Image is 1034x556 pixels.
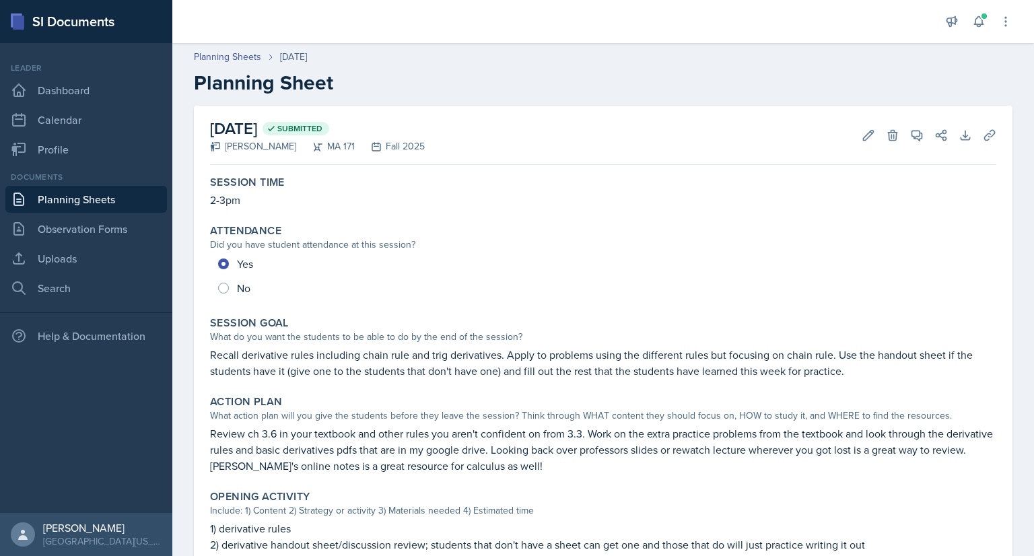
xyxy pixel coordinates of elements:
a: Uploads [5,245,167,272]
div: MA 171 [296,139,355,153]
h2: Planning Sheet [194,71,1012,95]
div: What action plan will you give the students before they leave the session? Think through WHAT con... [210,409,996,423]
a: Planning Sheets [194,50,261,64]
div: Did you have student attendance at this session? [210,238,996,252]
div: [PERSON_NAME] [43,521,162,534]
label: Action Plan [210,395,282,409]
a: Profile [5,136,167,163]
div: Leader [5,62,167,74]
div: Include: 1) Content 2) Strategy or activity 3) Materials needed 4) Estimated time [210,503,996,518]
a: Observation Forms [5,215,167,242]
p: Recall derivative rules including chain rule and trig derivatives. Apply to problems using the di... [210,347,996,379]
h2: [DATE] [210,116,425,141]
a: Dashboard [5,77,167,104]
div: [DATE] [280,50,307,64]
div: [PERSON_NAME] [210,139,296,153]
a: Calendar [5,106,167,133]
p: 2-3pm [210,192,996,208]
a: Planning Sheets [5,186,167,213]
label: Opening Activity [210,490,310,503]
div: Help & Documentation [5,322,167,349]
p: 2) derivative handout sheet/discussion review; students that don't have a sheet can get one and t... [210,536,996,553]
label: Attendance [210,224,281,238]
a: Search [5,275,167,302]
div: What do you want the students to be able to do by the end of the session? [210,330,996,344]
p: Review ch 3.6 in your textbook and other rules you aren't confident on from 3.3. Work on the extr... [210,425,996,474]
div: [GEOGRAPHIC_DATA][US_STATE] in [GEOGRAPHIC_DATA] [43,534,162,548]
span: Submitted [277,123,322,134]
label: Session Goal [210,316,289,330]
label: Session Time [210,176,285,189]
div: Documents [5,171,167,183]
p: 1) derivative rules [210,520,996,536]
div: Fall 2025 [355,139,425,153]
